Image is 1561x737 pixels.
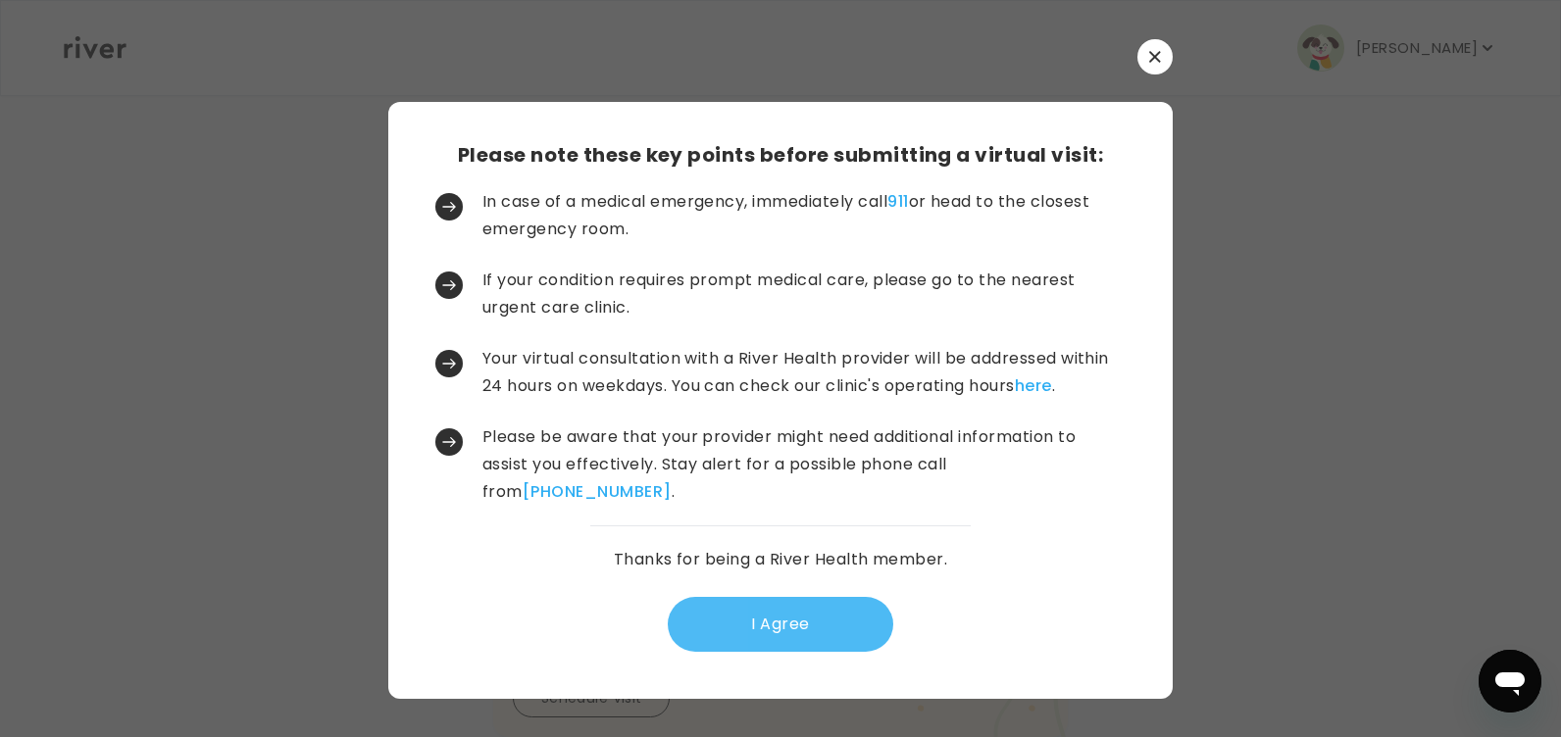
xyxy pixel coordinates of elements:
button: I Agree [668,597,893,652]
a: here [1015,374,1052,397]
p: If your condition requires prompt medical care, please go to the nearest urgent care clinic. [482,267,1122,321]
h3: Please note these key points before submitting a virtual visit: [458,141,1103,169]
a: [PHONE_NUMBER] [523,480,672,503]
a: 911 [887,190,908,213]
p: In case of a medical emergency, immediately call or head to the closest emergency room. [482,188,1122,243]
p: Your virtual consultation with a River Health provider will be addressed within 24 hours on weekd... [482,345,1122,400]
p: Please be aware that your provider might need additional information to assist you effectively. S... [482,423,1122,506]
p: Thanks for being a River Health member. [614,546,948,573]
iframe: Button to launch messaging window [1479,650,1541,712]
